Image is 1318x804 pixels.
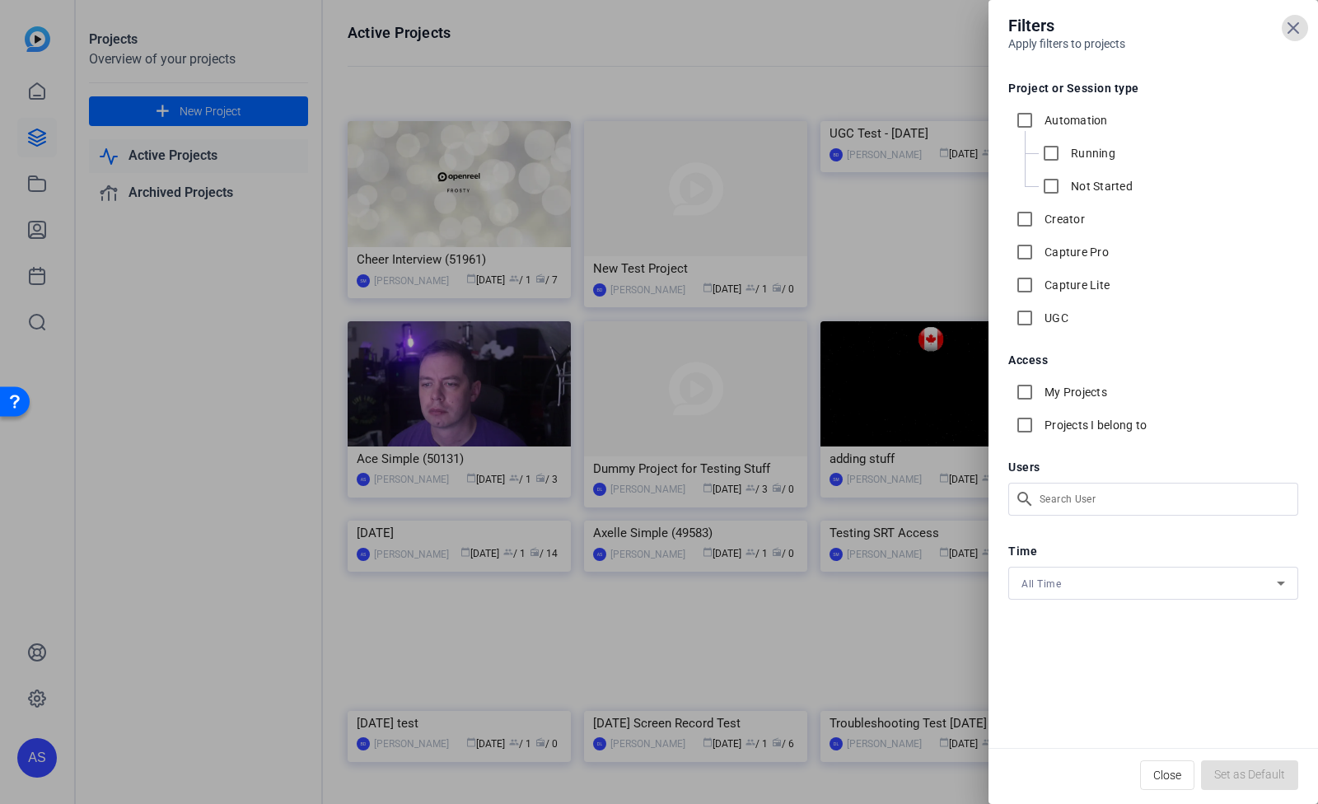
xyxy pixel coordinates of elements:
label: UGC [1041,310,1068,326]
h5: Project or Session type [1008,82,1298,94]
span: Close [1153,760,1181,791]
label: My Projects [1041,384,1107,400]
button: Close [1140,760,1194,790]
h5: Users [1008,461,1298,473]
h5: Time [1008,545,1298,557]
label: Capture Lite [1041,277,1110,293]
h6: Apply filters to projects [1008,38,1298,49]
mat-icon: search [1008,483,1036,516]
label: Creator [1041,211,1085,227]
label: Projects I belong to [1041,417,1147,433]
span: All Time [1021,578,1061,590]
input: Search User [1040,489,1285,509]
h5: Access [1008,354,1298,366]
label: Not Started [1068,178,1133,194]
label: Running [1068,145,1115,161]
label: Automation [1041,112,1108,129]
h4: Filters [1008,13,1298,38]
label: Capture Pro [1041,244,1109,260]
